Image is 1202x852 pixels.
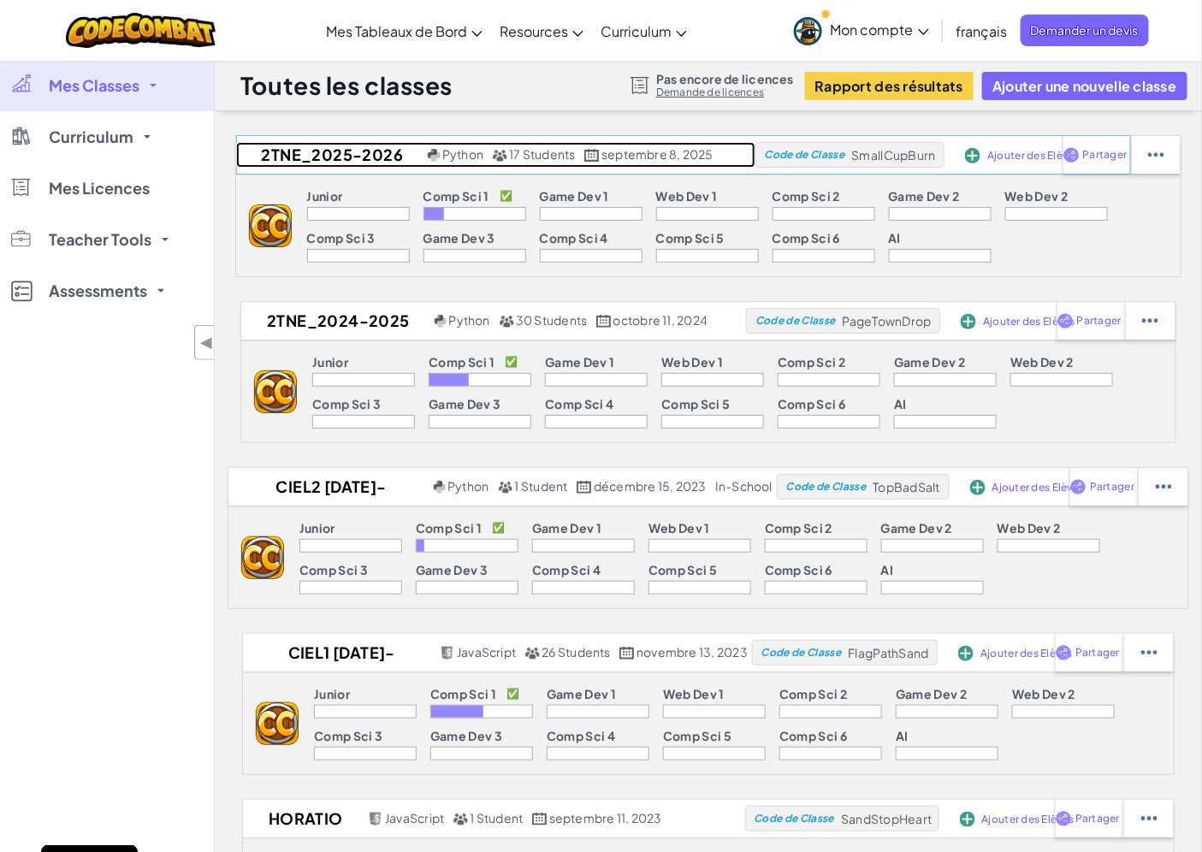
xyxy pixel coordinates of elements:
span: Partager [1077,316,1122,326]
a: Demander un devis [1021,15,1149,46]
span: Partager [1090,482,1134,492]
p: Comp Sci 4 [532,563,601,577]
span: FlagPathSand [849,645,929,660]
span: JavaScript [385,810,444,825]
img: javascript.png [440,647,455,660]
p: Comp Sci 3 [314,729,382,743]
span: TopBadSalt [873,479,940,494]
span: Python [447,478,488,494]
p: Junior [314,687,350,701]
span: Mes Tableaux de Bord [326,22,467,40]
p: Junior [312,355,348,369]
p: Comp Sci 5 [648,563,717,577]
p: Game Dev 2 [889,189,960,203]
a: Curriculum [592,8,696,54]
span: Ajouter des Elèves [987,151,1080,161]
h1: Toutes les classes [240,69,453,102]
a: Rapport des résultats [805,72,974,100]
h2: Horatio [243,806,364,831]
a: CIEL2 [DATE]-[DATE] Python 1 Student décembre 15, 2023 in-school [228,474,777,500]
span: septembre 11, 2023 [549,810,662,825]
img: IconStudentEllipsis.svg [1156,479,1172,494]
span: décembre 15, 2023 [594,478,707,494]
p: Junior [307,189,343,203]
span: 1 Student [515,478,568,494]
span: 30 Students [516,312,588,328]
p: Game Dev 2 [894,355,965,369]
span: Resources [500,22,568,40]
span: novembre 13, 2023 [637,644,748,660]
a: Demande de licences [656,86,794,99]
p: Game Dev 1 [547,687,616,701]
h2: CIEL2 [DATE]-[DATE] [228,474,429,500]
img: MultipleUsers.png [524,647,540,660]
img: MultipleUsers.png [453,813,468,825]
img: IconStudentEllipsis.svg [1141,811,1158,826]
img: IconShare_Purple.svg [1063,147,1080,163]
img: MultipleUsers.png [499,315,514,328]
img: calendar.svg [577,481,592,494]
p: Web Dev 2 [1012,687,1075,701]
p: Comp Sci 6 [765,563,832,577]
img: calendar.svg [532,813,548,825]
span: Code de Classe [761,648,842,658]
p: Comp Sci 3 [299,563,368,577]
p: Comp Sci 1 [430,687,496,701]
p: Junior [299,521,335,535]
img: logo [256,702,299,745]
a: Resources [491,8,592,54]
img: IconShare_Purple.svg [1070,479,1087,494]
img: calendar.svg [596,315,612,328]
img: logo [249,204,292,247]
p: Game Dev 3 [423,231,495,245]
span: Code de Classe [755,316,836,326]
span: Pas encore de licences [656,72,794,86]
p: Comp Sci 1 [416,521,482,535]
p: Game Dev 1 [545,355,614,369]
span: Ajouter des Elèves [983,317,1075,327]
p: AI [896,729,909,743]
span: Code de Classe [754,814,834,824]
p: Comp Sci 2 [765,521,832,535]
span: SmallCupBurn [852,147,936,163]
span: JavaScript [457,644,516,660]
div: in-school [715,479,773,494]
img: python.png [434,481,447,494]
img: IconShare_Purple.svg [1056,811,1072,826]
a: 2TNE_2025-2026 Python 17 Students septembre 8, 2025 [236,142,756,168]
p: ✅ [500,189,512,203]
a: Mes Tableaux de Bord [317,8,491,54]
img: python.png [428,149,441,162]
button: Ajouter une nouvelle classe [982,72,1187,100]
p: ✅ [506,687,519,701]
p: Comp Sci 2 [773,189,840,203]
p: Comp Sci 4 [545,397,613,411]
img: IconAddStudents.svg [960,812,975,827]
img: IconAddStudents.svg [965,148,980,163]
img: IconAddStudents.svg [961,314,976,329]
p: Game Dev 2 [881,521,952,535]
span: ◀ [199,330,214,355]
span: Partager [1075,814,1120,824]
p: AI [881,563,894,577]
img: CodeCombat logo [66,13,216,48]
img: IconShare_Purple.svg [1056,645,1072,660]
p: Comp Sci 5 [663,729,731,743]
span: Python [442,146,483,162]
p: Comp Sci 6 [778,397,845,411]
p: Web Dev 2 [1005,189,1069,203]
span: Mes Classes [49,78,139,93]
img: logo [241,536,284,579]
span: Code de Classe [765,150,845,160]
span: octobre 11, 2024 [613,312,708,328]
p: Game Dev 1 [540,189,609,203]
img: MultipleUsers.png [492,149,507,162]
span: 1 Student [470,810,523,825]
p: AI [889,231,902,245]
img: calendar.svg [619,647,635,660]
p: Comp Sci 4 [547,729,615,743]
img: IconShare_Purple.svg [1057,313,1074,328]
p: Comp Sci 2 [778,355,845,369]
p: Game Dev 3 [416,563,488,577]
